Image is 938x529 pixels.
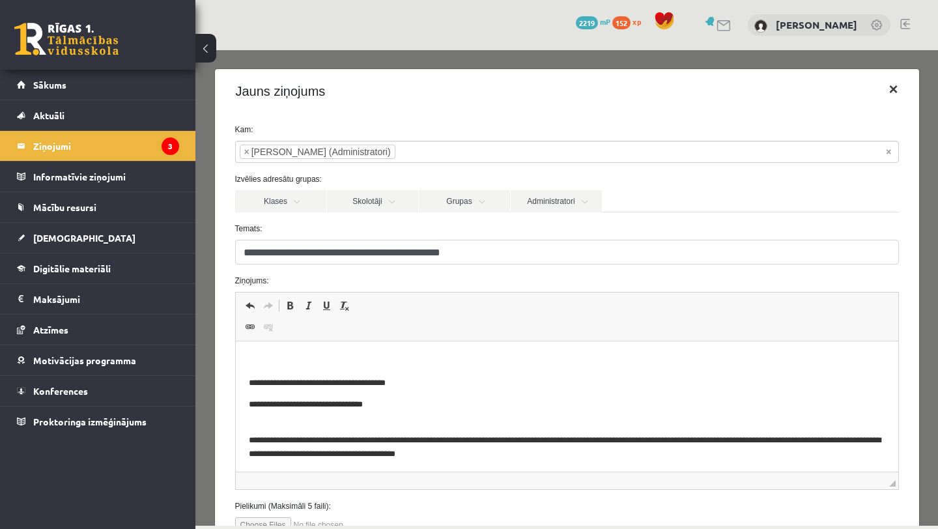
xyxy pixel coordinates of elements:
a: Proktoringa izmēģinājums [17,407,179,436]
a: Skolotāji [132,140,223,162]
a: Klases [40,140,131,162]
a: Aktuāli [17,100,179,130]
a: Maksājumi [17,284,179,314]
label: Kam: [30,74,713,85]
a: Atzīmes [17,315,179,345]
span: 152 [612,16,631,29]
body: Editor, wiswyg-editor-47024905036520-1758000093-840 [13,13,649,270]
label: Izvēlies adresātu grupas: [30,123,713,135]
label: Pielikumi (Maksimāli 5 faili): [30,450,713,462]
span: Motivācijas programma [33,354,136,366]
a: Informatīvie ziņojumi [17,162,179,192]
a: [PERSON_NAME] [776,18,857,31]
span: Sākums [33,79,66,91]
a: Bold (⌘+B) [85,247,104,264]
i: 3 [162,137,179,155]
a: Underline (⌘+U) [122,247,140,264]
a: Motivācijas programma [17,345,179,375]
span: Aktuāli [33,109,64,121]
span: × [49,95,54,108]
span: Noņemt visus vienumus [690,95,696,108]
a: Remove Format [140,247,158,264]
a: Grupas [223,140,315,162]
a: [DEMOGRAPHIC_DATA] [17,223,179,253]
span: xp [632,16,641,27]
a: Italic (⌘+I) [104,247,122,264]
legend: Informatīvie ziņojumi [33,162,179,192]
span: [DEMOGRAPHIC_DATA] [33,232,135,244]
span: Mācību resursi [33,201,96,213]
a: 152 xp [612,16,647,27]
span: Atzīmes [33,324,68,336]
a: Mācību resursi [17,192,179,222]
a: Unlink [64,268,82,285]
a: Rīgas 1. Tālmācības vidusskola [14,23,119,55]
iframe: Editor, wiswyg-editor-47024905036520-1758000093-840 [40,291,703,422]
a: Administratori [315,140,406,162]
li: Ivo Čapiņš (Administratori) [44,94,200,109]
a: Ziņojumi3 [17,131,179,161]
h4: Jauns ziņojums [40,31,130,51]
a: Link (⌘+K) [46,268,64,285]
span: Proktoringa izmēģinājums [33,416,147,427]
span: Konferences [33,385,88,397]
a: Konferences [17,376,179,406]
span: 2219 [576,16,598,29]
button: × [683,21,713,57]
span: mP [600,16,610,27]
span: Digitālie materiāli [33,263,111,274]
label: Ziņojums: [30,225,713,236]
a: Undo (⌘+Z) [46,247,64,264]
a: Redo (⌘+Y) [64,247,82,264]
legend: Ziņojumi [33,131,179,161]
a: Sākums [17,70,179,100]
legend: Maksājumi [33,284,179,314]
a: Digitālie materiāli [17,253,179,283]
span: Resize [694,430,700,436]
img: Adriana Ansone [754,20,767,33]
label: Temats: [30,173,713,184]
a: 2219 mP [576,16,610,27]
